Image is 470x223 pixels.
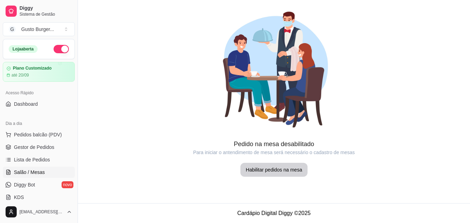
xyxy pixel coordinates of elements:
a: Diggy Botnovo [3,179,75,190]
span: Diggy Bot [14,181,35,188]
div: Acesso Rápido [3,87,75,98]
span: Pedidos balcão (PDV) [14,131,62,138]
span: [EMAIL_ADDRESS][DOMAIN_NAME] [19,209,64,215]
span: Sistema de Gestão [19,11,72,17]
span: Salão / Mesas [14,169,45,176]
button: Pedidos balcão (PDV) [3,129,75,140]
span: Lista de Pedidos [14,156,50,163]
span: Gestor de Pedidos [14,144,54,151]
span: KDS [14,194,24,201]
a: Lista de Pedidos [3,154,75,165]
a: DiggySistema de Gestão [3,3,75,19]
div: Loja aberta [9,45,38,53]
button: Select a team [3,22,75,36]
a: Plano Customizadoaté 20/09 [3,62,75,82]
a: Gestor de Pedidos [3,142,75,153]
button: [EMAIL_ADDRESS][DOMAIN_NAME] [3,204,75,220]
button: Habilitar pedidos na mesa [240,163,308,177]
footer: Cardápio Digital Diggy © 2025 [78,203,470,223]
article: Pedido na mesa desabilitado [78,139,470,149]
a: Salão / Mesas [3,167,75,178]
span: Dashboard [14,101,38,107]
button: Alterar Status [54,45,69,53]
span: Diggy [19,5,72,11]
div: Dia a dia [3,118,75,129]
article: até 20/09 [11,72,29,78]
a: KDS [3,192,75,203]
article: Plano Customizado [13,66,51,71]
a: Dashboard [3,98,75,110]
article: Para iniciar o antendimento de mesa será necessário o cadastro de mesas [78,149,470,156]
span: G [9,26,16,33]
div: Gusto Burger ... [21,26,54,33]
